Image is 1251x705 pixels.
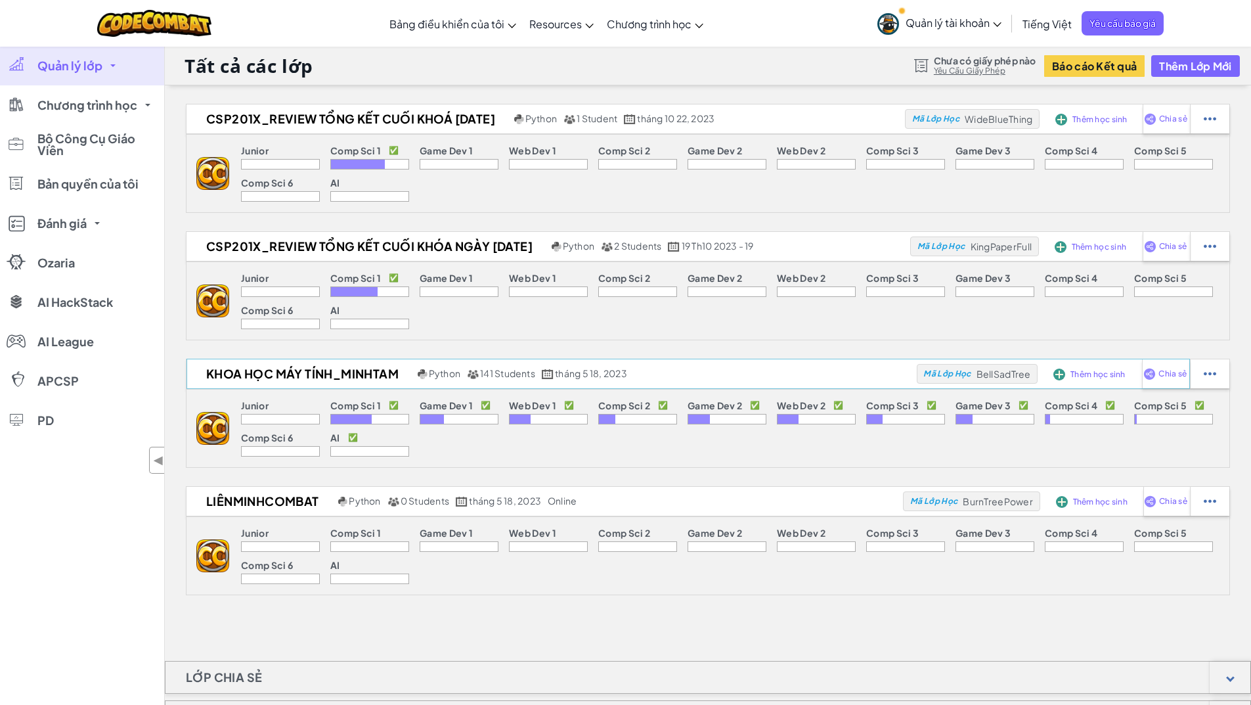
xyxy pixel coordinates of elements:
a: Quản lý tài khoản [871,3,1008,44]
span: Chia sẻ [1159,115,1187,123]
span: Chia sẻ [1159,497,1187,505]
span: Chương trình học [37,99,137,111]
span: Python [429,367,460,379]
img: calendar.svg [624,114,636,124]
span: Thêm học sinh [1073,498,1128,506]
p: Junior [241,528,269,538]
p: ✅ [1195,400,1204,411]
span: BellSadTree [977,368,1031,380]
p: AI [330,177,340,188]
img: IconAddStudents.svg [1056,496,1068,508]
p: Game Dev 1 [420,528,473,538]
p: Web Dev 2 [777,273,825,283]
img: logo [196,412,229,445]
p: ✅ [750,400,760,411]
img: IconStudentEllipsis.svg [1204,113,1216,125]
p: Comp Sci 6 [241,560,293,570]
img: IconAddStudents.svg [1053,369,1065,380]
span: Chia sẻ [1158,370,1187,378]
span: Ozaria [37,257,75,269]
p: Comp Sci 5 [1134,400,1187,411]
p: Web Dev 1 [509,273,556,283]
p: Comp Sci 3 [866,273,919,283]
p: Web Dev 2 [777,145,825,156]
img: IconShare_Purple.svg [1144,240,1156,252]
img: IconShare_Purple.svg [1143,368,1156,380]
span: Mã Lớp Học [912,115,959,123]
p: ✅ [1019,400,1028,411]
p: Comp Sci 5 [1134,145,1187,156]
p: ✅ [564,400,574,411]
img: calendar.svg [668,242,680,252]
p: Comp Sci 5 [1134,273,1187,283]
img: python.png [338,497,348,507]
a: Tiếng Việt [1016,6,1078,41]
span: Thêm học sinh [1072,116,1128,124]
img: MultipleUsers.png [387,497,399,507]
p: Comp Sci 2 [598,400,650,411]
p: AI [330,305,340,315]
p: Comp Sci 4 [1045,145,1097,156]
img: IconShare_Purple.svg [1144,113,1156,125]
h2: Khoa Học Máy Tính_MinhTam [187,364,414,384]
span: Bộ Công Cụ Giáo Viên [37,133,156,156]
p: Game Dev 2 [688,145,742,156]
span: AI League [37,336,94,348]
p: Web Dev 2 [777,528,825,538]
h2: CSP201x_Review tổng kết cuối khoá [DATE] [187,109,511,129]
p: Comp Sci 1 [330,145,381,156]
a: Yêu cầu báo giá [1082,11,1164,35]
p: Comp Sci 5 [1134,528,1187,538]
span: Đánh giá [37,217,87,229]
button: Thêm Lớp Mới [1151,55,1239,77]
img: logo [196,539,229,572]
a: Khoa Học Máy Tính_MinhTam Python 141 Students tháng 5 18, 2023 [187,364,917,384]
img: CodeCombat logo [97,10,212,37]
a: Bảng điều khiển của tôi [383,6,523,41]
p: ✅ [389,273,399,283]
span: Chia sẻ [1159,242,1187,250]
p: Junior [241,273,269,283]
p: Game Dev 2 [688,528,742,538]
p: Comp Sci 3 [866,145,919,156]
span: Bản quyền của tôi [37,178,139,190]
span: 2 Students [614,240,661,252]
span: tháng 5 18, 2023 [555,367,627,379]
span: Tiếng Việt [1022,17,1072,31]
span: Mã Lớp Học [917,242,965,250]
span: WideBlueThing [965,113,1032,125]
p: Game Dev 1 [420,400,473,411]
a: Resources [523,6,600,41]
span: Chưa có giấy phép nào [934,55,1036,66]
p: ✅ [1105,400,1115,411]
p: Web Dev 2 [777,400,825,411]
a: Chương trình học [600,6,710,41]
img: python.png [552,242,561,252]
img: IconShare_Purple.svg [1144,495,1156,507]
span: Resources [529,17,582,31]
a: Yêu Cầu Giấy Phép [934,66,1036,76]
p: Comp Sci 2 [598,145,650,156]
p: Comp Sci 2 [598,528,650,538]
p: Comp Sci 4 [1045,273,1097,283]
p: ✅ [833,400,843,411]
h2: LiênMinhCombat [187,491,335,511]
p: Comp Sci 1 [330,273,381,283]
img: avatar [877,13,899,35]
span: 141 Students [480,367,535,379]
img: IconAddStudents.svg [1055,114,1067,125]
span: 1 Student [577,112,617,124]
p: ✅ [658,400,668,411]
img: IconAddStudents.svg [1055,241,1066,253]
p: Comp Sci 6 [241,177,293,188]
p: Junior [241,145,269,156]
img: MultipleUsers.png [467,369,479,379]
span: Thêm học sinh [1072,243,1127,251]
p: Comp Sci 4 [1045,400,1097,411]
p: Web Dev 1 [509,528,556,538]
span: Mã Lớp Học [910,497,957,505]
span: AI HackStack [37,296,113,308]
a: CSP201x_Review tổng kết cuối khoá [DATE] Python 1 Student tháng 10 22, 2023 [187,109,905,129]
p: Game Dev 3 [955,400,1011,411]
